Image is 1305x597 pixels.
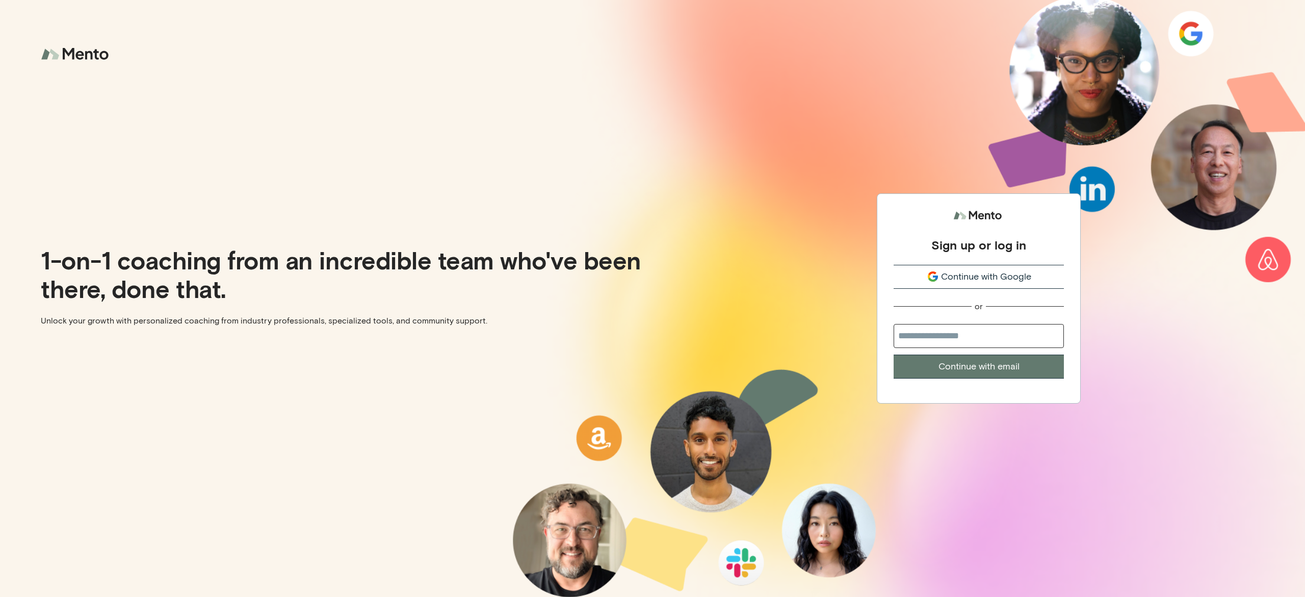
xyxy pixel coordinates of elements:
[41,315,644,327] p: Unlock your growth with personalized coaching from industry professionals, specialized tools, and...
[941,270,1031,284] span: Continue with Google
[41,245,644,303] p: 1-on-1 coaching from an incredible team who've been there, done that.
[931,237,1026,253] div: Sign up or log in
[894,265,1064,289] button: Continue with Google
[41,41,112,68] img: logo
[953,206,1004,225] img: logo.svg
[975,301,983,312] div: or
[894,355,1064,379] button: Continue with email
